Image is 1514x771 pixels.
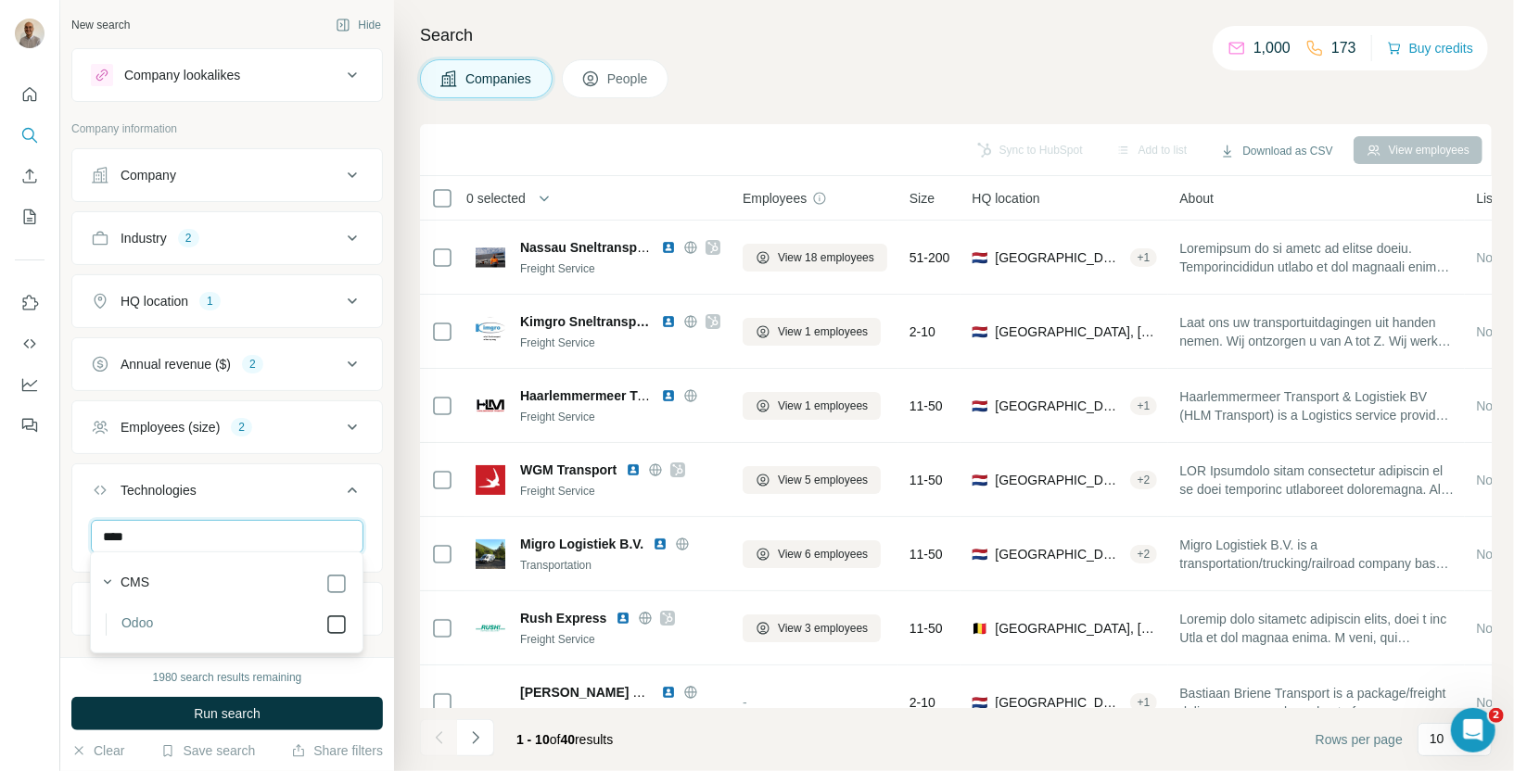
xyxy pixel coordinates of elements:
div: 2 [178,230,199,246]
img: LinkedIn logo [626,462,641,477]
label: CMS [121,573,149,595]
span: Lists [1476,189,1503,208]
button: Navigate to next page [457,719,494,756]
span: [GEOGRAPHIC_DATA], [GEOGRAPHIC_DATA] [995,693,1122,712]
span: Loremipsum do si ametc ad elitse doeiu. Temporincididun utlabo et dol magnaali enimad minim ve qu... [1179,239,1454,276]
span: 11-50 [910,545,943,563]
button: HQ location1 [72,279,382,323]
span: Size [910,189,935,208]
button: Employees (size)2 [72,405,382,449]
div: v 4.0.25 [52,30,91,44]
button: Save search [160,741,255,760]
span: Companies [465,70,533,88]
button: Company [72,153,382,197]
span: View 1 employees [778,398,868,414]
span: 2 [1489,708,1504,723]
button: Buy credits [1387,35,1473,61]
div: 2 [242,356,263,373]
button: Annual revenue ($)2 [72,342,382,386]
img: LinkedIn logo [653,537,668,551]
span: 11-50 [910,397,943,415]
div: 2 [231,419,252,436]
span: 🇧🇪 [972,619,987,638]
p: Company information [71,120,383,137]
span: 🇳🇱 [972,248,987,267]
img: LinkedIn logo [661,314,676,329]
div: Company [121,166,176,184]
div: + 1 [1130,398,1158,414]
label: Odoo [121,613,153,636]
span: of [550,732,561,747]
span: LOR Ipsumdolo sitam consectetur adipiscin el se doei temporinc utlaboreet doloremagna. Ali enimad... [1179,461,1454,499]
p: 173 [1331,37,1356,59]
div: + 1 [1130,249,1158,266]
img: LinkedIn logo [661,388,676,403]
span: 1 - 10 [516,732,550,747]
div: + 2 [1130,472,1158,488]
div: Employees (size) [121,418,220,436]
span: View 6 employees [778,546,868,562]
button: Technologies [72,468,382,520]
h4: Search [420,22,1492,48]
button: Use Surfe API [15,327,45,360]
div: Domaine: [DOMAIN_NAME] [48,48,210,63]
span: Kimgro Sneltransport [520,312,652,331]
span: Bastiaan Briene Transport is a package/freight delivery company based out of [STREET_ADDRESS]. [1179,684,1454,721]
span: HQ location [972,189,1039,208]
span: 🇳🇱 [972,693,987,712]
button: Search [15,119,45,152]
span: Rush Express [520,609,606,627]
div: Freight Service [520,409,720,425]
div: Freight Service [520,335,720,351]
div: Mots-clés [231,109,284,121]
img: Avatar [15,19,45,48]
span: About [1179,189,1214,208]
span: Haarlemmermeer Transport & Logistiek BV (HLM Transport) is a Logistics service provider base near... [1179,387,1454,424]
span: Migro Logistiek B.V. is a transportation/trucking/railroad company based out of [STREET_ADDRESS]. [1179,536,1454,573]
span: 40 [561,732,576,747]
span: 2-10 [910,322,935,341]
span: View 3 employees [778,620,868,637]
span: [GEOGRAPHIC_DATA], [GEOGRAPHIC_DATA] [995,471,1122,489]
div: Logistics [520,705,720,722]
button: View 5 employees [743,466,881,494]
span: Employees [743,189,807,208]
button: View 6 employees [743,540,881,568]
div: Freight Service [520,260,720,277]
span: Migro Logistiek B.V. [520,535,643,553]
p: 10 [1430,729,1444,748]
span: 🇳🇱 [972,545,987,563]
img: LinkedIn logo [661,240,676,255]
span: Laat ons uw transportuitdagingen uit handen nemen. Wij ontzorgen u van A tot Z. Wij werken op bas... [1179,313,1454,350]
button: Dashboard [15,368,45,401]
div: Domaine [95,109,143,121]
span: [PERSON_NAME] Transport [520,685,693,700]
span: 🇳🇱 [972,397,987,415]
span: People [607,70,650,88]
span: [GEOGRAPHIC_DATA] [995,397,1122,415]
img: Logo of Kimgro Sneltransport [476,317,505,347]
div: New search [71,17,130,33]
div: Annual revenue ($) [121,355,231,373]
div: Transportation [520,557,720,574]
span: 2-10 [910,693,935,712]
span: [GEOGRAPHIC_DATA], [GEOGRAPHIC_DATA] [995,248,1122,267]
div: Company lookalikes [124,66,240,84]
span: Haarlemmermeer Transport AND Logistiek BV [520,388,803,403]
img: logo_orange.svg [30,30,45,44]
span: [GEOGRAPHIC_DATA], [GEOGRAPHIC_DATA]|[GEOGRAPHIC_DATA] [995,545,1122,563]
button: Use Surfe on LinkedIn [15,286,45,320]
img: tab_domain_overview_orange.svg [75,107,90,122]
div: 1 [199,293,221,310]
button: View 3 employees [743,614,881,642]
button: Clear [71,741,124,760]
div: 1980 search results remaining [153,669,302,686]
img: Logo of Haarlemmermeer Transport AND Logistiek BV [476,391,505,421]
iframe: Intercom live chat [1451,708,1495,752]
span: 51-200 [910,248,950,267]
button: Download as CSV [1207,137,1345,165]
img: Logo of WGM Transport [476,465,505,495]
span: 🇳🇱 [972,471,987,489]
span: results [516,732,613,747]
img: Logo of Nassau Sneltransport Breda [476,243,505,272]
